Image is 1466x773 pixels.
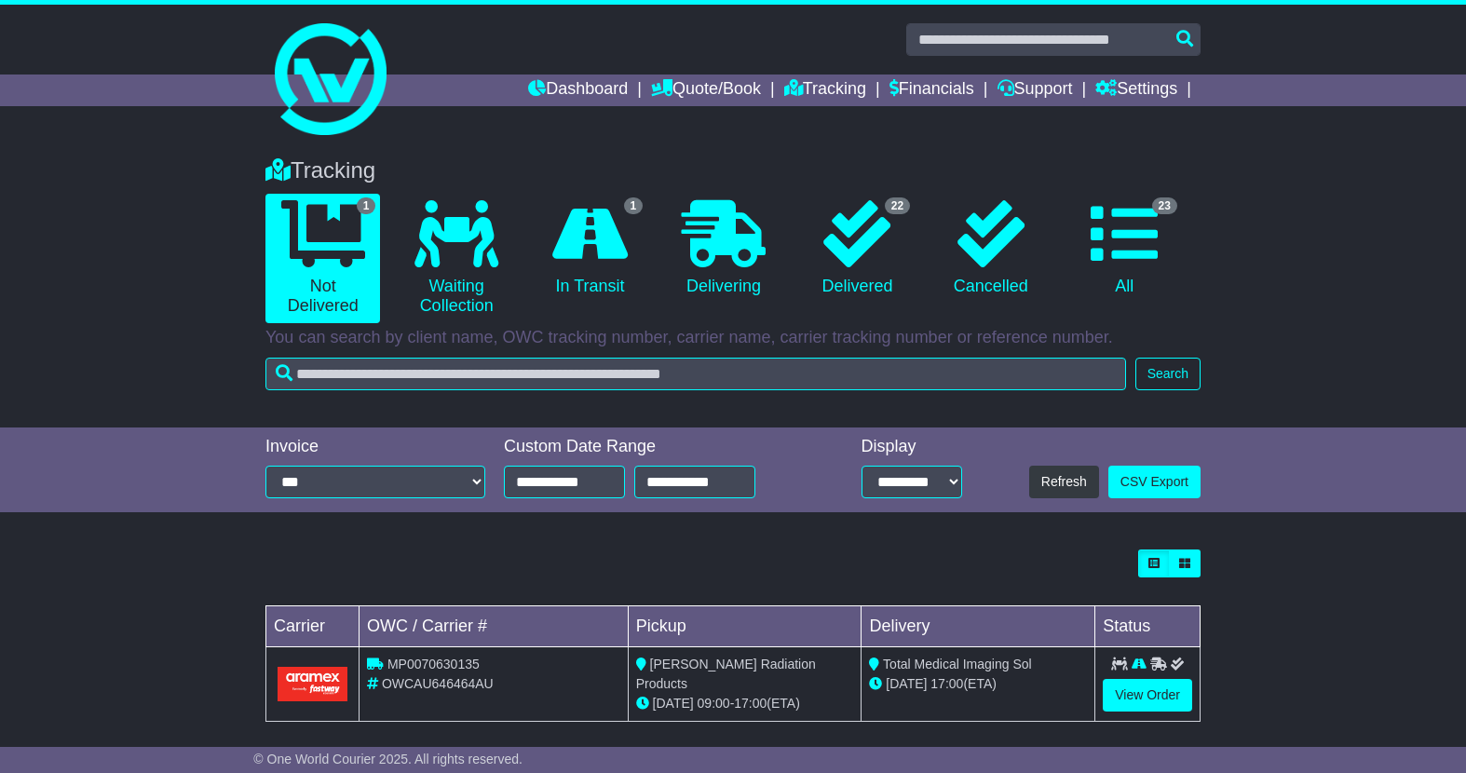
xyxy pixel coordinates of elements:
[1135,358,1201,390] button: Search
[734,696,767,711] span: 17:00
[253,752,523,766] span: © One World Courier 2025. All rights reserved.
[930,676,963,691] span: 17:00
[256,157,1210,184] div: Tracking
[862,437,962,457] div: Display
[1095,606,1201,647] td: Status
[784,75,866,106] a: Tracking
[883,657,1032,671] span: Total Medical Imaging Sol
[382,676,494,691] span: OWCAU646464AU
[1029,466,1099,498] button: Refresh
[266,606,360,647] td: Carrier
[666,194,781,304] a: Delivering
[886,676,927,691] span: [DATE]
[869,674,1087,694] div: (ETA)
[998,75,1073,106] a: Support
[698,696,730,711] span: 09:00
[1095,75,1177,106] a: Settings
[1108,466,1201,498] a: CSV Export
[636,657,816,691] span: [PERSON_NAME] Radiation Products
[1152,197,1177,214] span: 23
[533,194,647,304] a: 1 In Transit
[360,606,629,647] td: OWC / Carrier #
[278,667,347,701] img: Aramex.png
[889,75,974,106] a: Financials
[265,194,380,323] a: 1 Not Delivered
[624,197,644,214] span: 1
[636,694,854,713] div: - (ETA)
[885,197,910,214] span: 22
[357,197,376,214] span: 1
[628,606,862,647] td: Pickup
[504,437,803,457] div: Custom Date Range
[653,696,694,711] span: [DATE]
[528,75,628,106] a: Dashboard
[387,657,480,671] span: MP0070630135
[800,194,915,304] a: 22 Delivered
[265,437,485,457] div: Invoice
[1067,194,1182,304] a: 23 All
[399,194,513,323] a: Waiting Collection
[651,75,761,106] a: Quote/Book
[933,194,1048,304] a: Cancelled
[265,328,1201,348] p: You can search by client name, OWC tracking number, carrier name, carrier tracking number or refe...
[1103,679,1192,712] a: View Order
[862,606,1095,647] td: Delivery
